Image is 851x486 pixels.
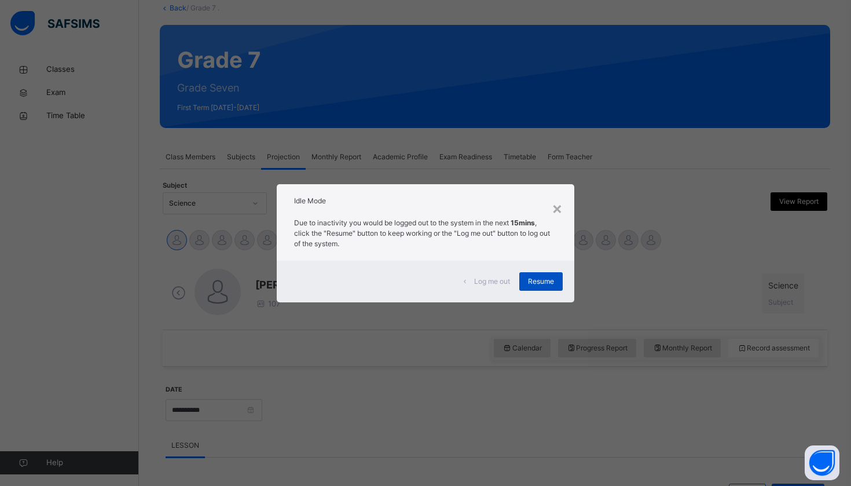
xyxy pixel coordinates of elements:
button: Open asap [805,445,839,480]
div: × [552,196,563,220]
p: Due to inactivity you would be logged out to the system in the next , click the "Resume" button t... [294,218,557,249]
h2: Idle Mode [294,196,557,206]
span: Log me out [474,276,510,287]
span: Resume [528,276,554,287]
strong: 15mins [511,218,535,227]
